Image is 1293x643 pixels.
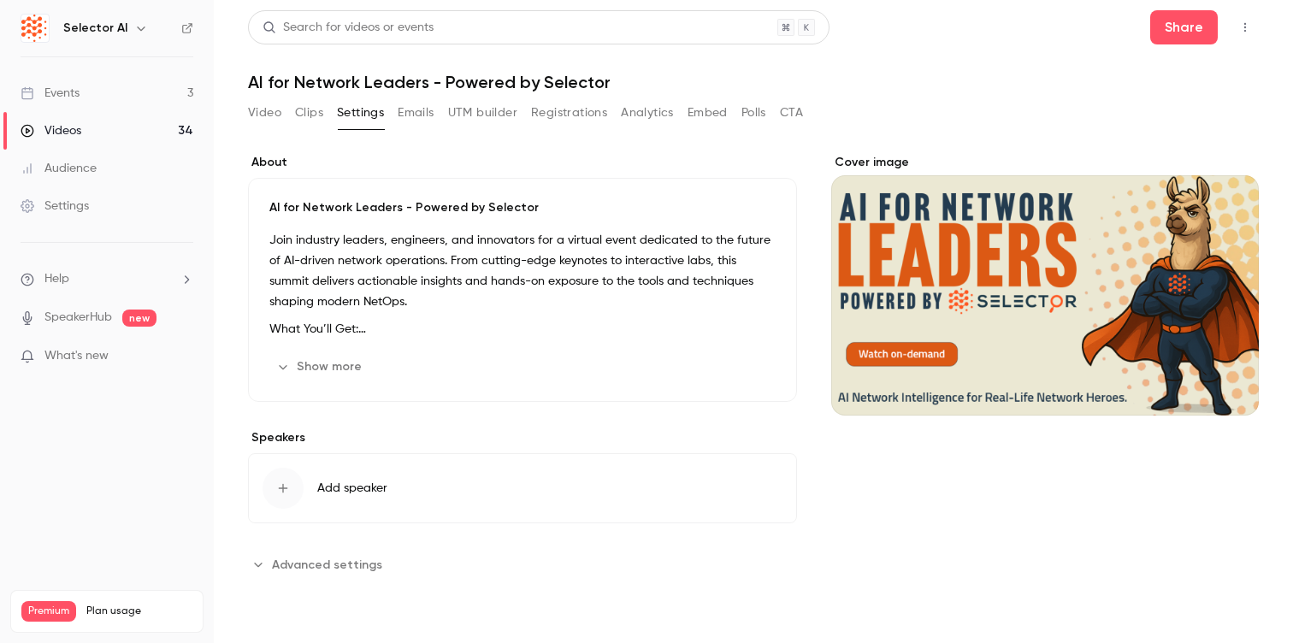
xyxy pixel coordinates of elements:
[248,72,1259,92] h1: AI for Network Leaders - Powered by Selector
[263,19,434,37] div: Search for videos or events
[173,349,193,364] iframe: Noticeable Trigger
[21,601,76,622] span: Premium
[448,99,517,127] button: UTM builder
[269,199,776,216] p: AI for Network Leaders - Powered by Selector
[1231,14,1259,41] button: Top Bar Actions
[269,319,776,339] p: What You’ll Get:
[21,85,80,102] div: Events
[317,480,387,497] span: Add speaker
[1150,10,1218,44] button: Share
[831,154,1259,171] label: Cover image
[337,99,384,127] button: Settings
[86,605,192,618] span: Plan usage
[44,347,109,365] span: What's new
[248,154,797,171] label: About
[21,122,81,139] div: Videos
[21,15,49,42] img: Selector AI
[621,99,674,127] button: Analytics
[398,99,434,127] button: Emails
[248,551,797,578] section: Advanced settings
[269,230,776,312] p: Join industry leaders, engineers, and innovators for a virtual event dedicated to the future of A...
[780,99,803,127] button: CTA
[741,99,766,127] button: Polls
[44,270,69,288] span: Help
[21,270,193,288] li: help-dropdown-opener
[21,160,97,177] div: Audience
[248,429,797,446] label: Speakers
[21,198,89,215] div: Settings
[248,453,797,523] button: Add speaker
[272,556,382,574] span: Advanced settings
[122,310,156,327] span: new
[831,154,1259,416] section: Cover image
[688,99,728,127] button: Embed
[269,353,372,380] button: Show more
[248,551,393,578] button: Advanced settings
[63,20,127,37] h6: Selector AI
[531,99,607,127] button: Registrations
[295,99,323,127] button: Clips
[248,99,281,127] button: Video
[44,309,112,327] a: SpeakerHub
